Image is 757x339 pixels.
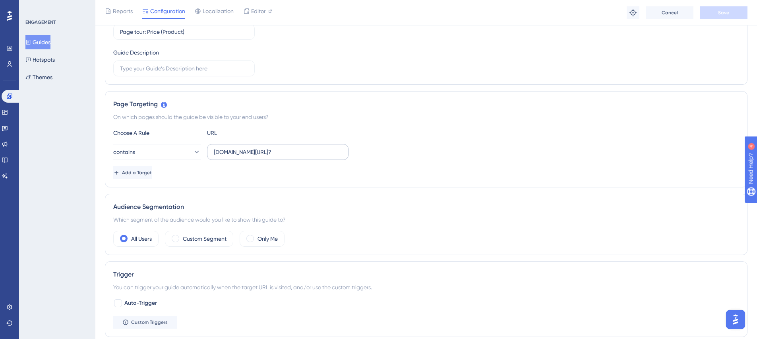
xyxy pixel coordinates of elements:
[113,166,152,179] button: Add a Target
[207,128,294,138] div: URL
[55,4,58,10] div: 4
[700,6,747,19] button: Save
[113,270,739,279] div: Trigger
[113,147,135,157] span: contains
[646,6,693,19] button: Cancel
[113,144,201,160] button: contains
[257,234,278,244] label: Only Me
[19,2,50,12] span: Need Help?
[203,6,234,16] span: Localization
[25,35,50,49] button: Guides
[131,234,152,244] label: All Users
[718,10,729,16] span: Save
[662,10,678,16] span: Cancel
[25,70,52,84] button: Themes
[122,169,152,176] span: Add a Target
[25,19,56,25] div: ENGAGEMENT
[113,202,739,212] div: Audience Segmentation
[113,112,739,122] div: On which pages should the guide be visible to your end users?
[124,298,157,308] span: Auto-Trigger
[113,48,159,57] div: Guide Description
[113,99,739,109] div: Page Targeting
[131,319,168,325] span: Custom Triggers
[113,282,739,292] div: You can trigger your guide automatically when the target URL is visited, and/or use the custom tr...
[25,53,55,67] button: Hotspots
[150,6,185,16] span: Configuration
[120,64,248,73] input: Type your Guide’s Description here
[120,27,248,36] input: Type your Guide’s Name here
[724,308,747,331] iframe: UserGuiding AI Assistant Launcher
[113,6,133,16] span: Reports
[113,128,201,138] div: Choose A Rule
[251,6,266,16] span: Editor
[113,316,177,329] button: Custom Triggers
[183,234,227,244] label: Custom Segment
[113,215,739,224] div: Which segment of the audience would you like to show this guide to?
[214,148,342,156] input: yourwebsite.com/path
